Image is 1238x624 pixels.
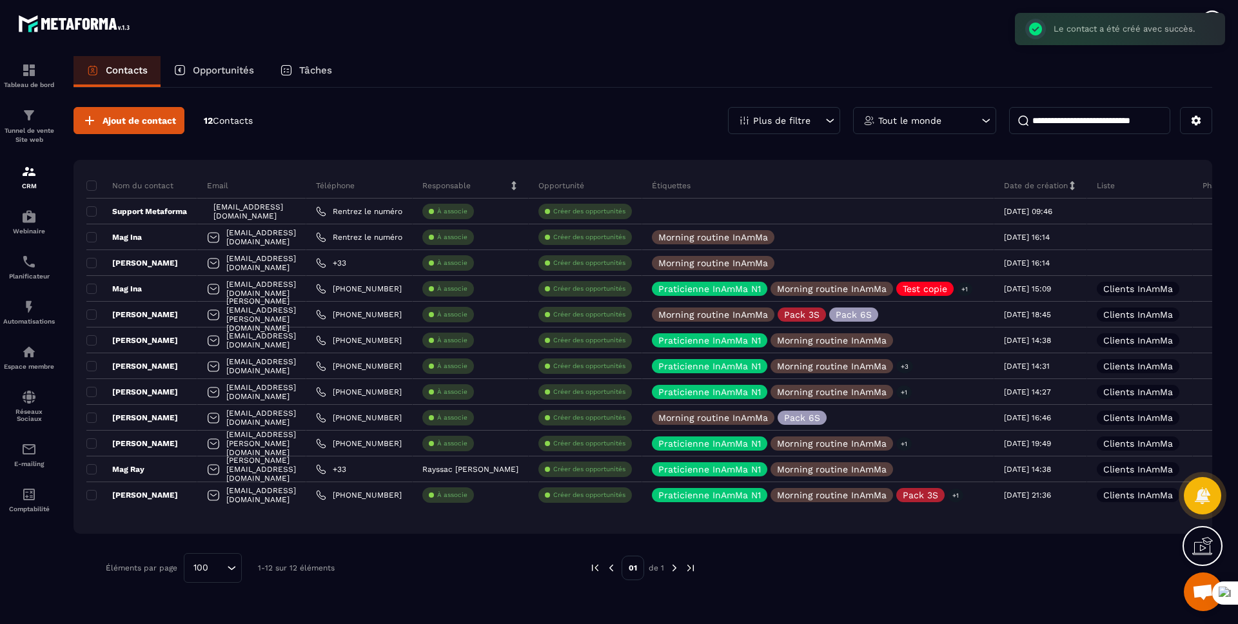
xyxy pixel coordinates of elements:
p: CRM [3,182,55,190]
p: Morning routine InAmMa [777,362,887,371]
p: [DATE] 15:09 [1004,284,1051,293]
p: Date de création [1004,180,1068,191]
img: scheduler [21,254,37,269]
p: À associe [437,491,467,500]
a: [PHONE_NUMBER] [316,361,402,371]
img: formation [21,108,37,123]
p: Email [207,180,228,191]
p: [PERSON_NAME] [86,438,178,449]
a: formationformationTableau de bord [3,53,55,98]
p: Créer des opportunités [553,207,625,216]
a: [PHONE_NUMBER] [316,387,402,397]
p: Morning routine InAmMa [777,439,887,448]
p: Clients InAmMa [1103,387,1173,396]
p: Morning routine InAmMa [777,491,887,500]
p: Tâches [299,64,332,76]
img: automations [21,209,37,224]
img: logo [18,12,134,35]
a: Opportunités [161,56,267,87]
div: Search for option [184,553,242,583]
a: [PHONE_NUMBER] [316,335,402,346]
a: +33 [316,464,346,474]
a: automationsautomationsWebinaire [3,199,55,244]
p: Pack 3S [903,491,938,500]
p: [PERSON_NAME] [86,490,178,500]
p: [DATE] 16:14 [1004,258,1050,268]
a: Contacts [74,56,161,87]
p: [DATE] 19:49 [1004,439,1051,448]
p: Créer des opportunités [553,310,625,319]
p: Morning routine InAmMa [777,336,887,345]
span: 100 [189,561,213,575]
a: [PHONE_NUMBER] [316,438,402,449]
p: Étiquettes [652,180,691,191]
p: Comptabilité [3,505,55,512]
img: prev [589,562,601,574]
p: Pack 3S [784,310,820,319]
p: Plus de filtre [753,116,811,125]
p: À associe [437,310,467,319]
p: Tableau de bord [3,81,55,88]
p: Créer des opportunités [553,465,625,474]
p: Praticienne InAmMa N1 [658,284,761,293]
p: Support Metaforma [86,206,187,217]
a: schedulerschedulerPlanificateur [3,244,55,289]
p: Clients InAmMa [1103,465,1173,474]
img: email [21,442,37,457]
p: Opportunités [193,64,254,76]
p: Contacts [106,64,148,76]
a: emailemailE-mailing [3,432,55,477]
p: Nom du contact [86,180,173,191]
p: [DATE] 14:38 [1004,336,1051,345]
p: Clients InAmMa [1103,284,1173,293]
p: Mag Ray [86,464,144,474]
img: social-network [21,389,37,405]
p: [PERSON_NAME] [86,258,178,268]
p: [PERSON_NAME] [86,413,178,423]
img: next [685,562,696,574]
p: Clients InAmMa [1103,491,1173,500]
p: 01 [622,556,644,580]
p: Praticienne InAmMa N1 [658,465,761,474]
p: Planificateur [3,273,55,280]
img: formation [21,63,37,78]
p: +1 [948,489,963,502]
p: Praticienne InAmMa N1 [658,439,761,448]
input: Search for option [213,561,224,575]
p: Éléments par page [106,563,177,572]
p: Phase [1203,180,1224,191]
p: Pack 6S [836,310,872,319]
p: 12 [204,115,253,127]
p: Téléphone [316,180,355,191]
p: Clients InAmMa [1103,413,1173,422]
p: Espace membre [3,363,55,370]
p: Morning routine InAmMa [777,465,887,474]
p: Morning routine InAmMa [658,413,768,422]
p: Morning routine InAmMa [777,284,887,293]
p: Webinaire [3,228,55,235]
p: Opportunité [538,180,584,191]
p: À associe [437,439,467,448]
p: Mag Ina [86,232,142,242]
p: Praticienne InAmMa N1 [658,362,761,371]
p: Praticienne InAmMa N1 [658,336,761,345]
p: [PERSON_NAME] [86,361,178,371]
p: Responsable [422,180,471,191]
p: [DATE] 16:46 [1004,413,1051,422]
p: Tout le monde [878,116,941,125]
img: prev [605,562,617,574]
p: Créer des opportunités [553,233,625,242]
a: formationformationCRM [3,154,55,199]
a: [PHONE_NUMBER] [316,413,402,423]
p: E-mailing [3,460,55,467]
p: [PERSON_NAME] [86,335,178,346]
p: Clients InAmMa [1103,336,1173,345]
a: Tâches [267,56,345,87]
p: Créer des opportunités [553,387,625,396]
p: 1-12 sur 12 éléments [258,563,335,572]
div: Mở cuộc trò chuyện [1184,572,1223,611]
p: [DATE] 14:38 [1004,465,1051,474]
a: formationformationTunnel de vente Site web [3,98,55,154]
p: Morning routine InAmMa [658,258,768,268]
img: accountant [21,487,37,502]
